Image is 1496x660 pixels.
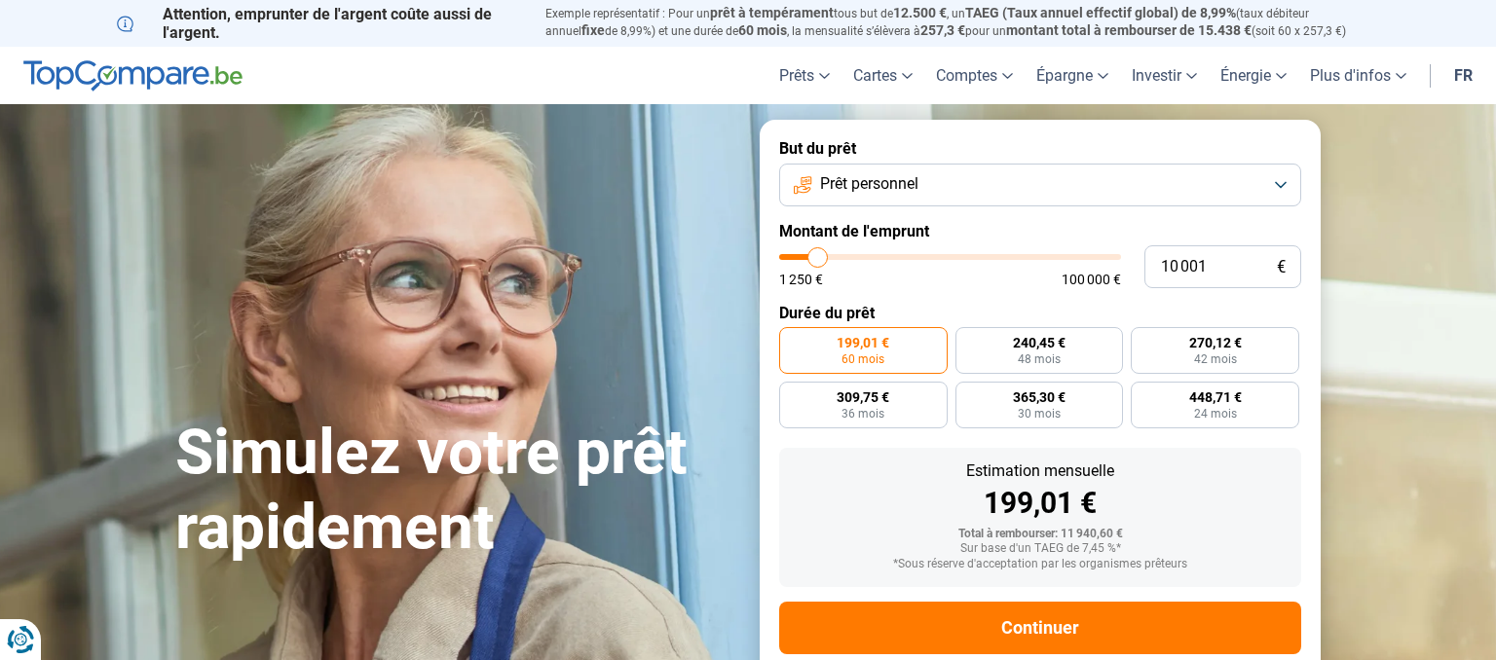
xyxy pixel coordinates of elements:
[837,390,889,404] span: 309,75 €
[710,5,834,20] span: prêt à tempérament
[1189,390,1242,404] span: 448,71 €
[1025,47,1120,104] a: Épargne
[1018,353,1061,365] span: 48 mois
[1018,408,1061,420] span: 30 mois
[117,5,522,42] p: Attention, emprunter de l'argent coûte aussi de l'argent.
[820,173,918,195] span: Prêt personnel
[795,558,1286,571] div: *Sous réserve d'acceptation par les organismes prêteurs
[1298,47,1418,104] a: Plus d'infos
[545,5,1379,40] p: Exemple représentatif : Pour un tous but de , un (taux débiteur annuel de 8,99%) et une durée de ...
[1189,336,1242,349] span: 270,12 €
[581,22,605,38] span: fixe
[1013,390,1066,404] span: 365,30 €
[1006,22,1252,38] span: montant total à rembourser de 15.438 €
[738,22,787,38] span: 60 mois
[779,273,823,286] span: 1 250 €
[965,5,1236,20] span: TAEG (Taux annuel effectif global) de 8,99%
[1120,47,1209,104] a: Investir
[1194,408,1237,420] span: 24 mois
[779,139,1301,158] label: But du prêt
[175,416,736,566] h1: Simulez votre prêt rapidement
[1277,259,1286,275] span: €
[837,336,889,349] span: 199,01 €
[779,222,1301,240] label: Montant de l'emprunt
[779,304,1301,322] label: Durée du prêt
[795,489,1286,518] div: 199,01 €
[1062,273,1121,286] span: 100 000 €
[767,47,841,104] a: Prêts
[841,47,924,104] a: Cartes
[841,353,884,365] span: 60 mois
[1209,47,1298,104] a: Énergie
[1194,353,1237,365] span: 42 mois
[795,528,1286,541] div: Total à rembourser: 11 940,60 €
[23,60,243,92] img: TopCompare
[779,164,1301,206] button: Prêt personnel
[1013,336,1066,349] span: 240,45 €
[779,602,1301,654] button: Continuer
[893,5,947,20] span: 12.500 €
[795,542,1286,556] div: Sur base d'un TAEG de 7,45 %*
[841,408,884,420] span: 36 mois
[924,47,1025,104] a: Comptes
[920,22,965,38] span: 257,3 €
[1442,47,1484,104] a: fr
[795,463,1286,479] div: Estimation mensuelle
